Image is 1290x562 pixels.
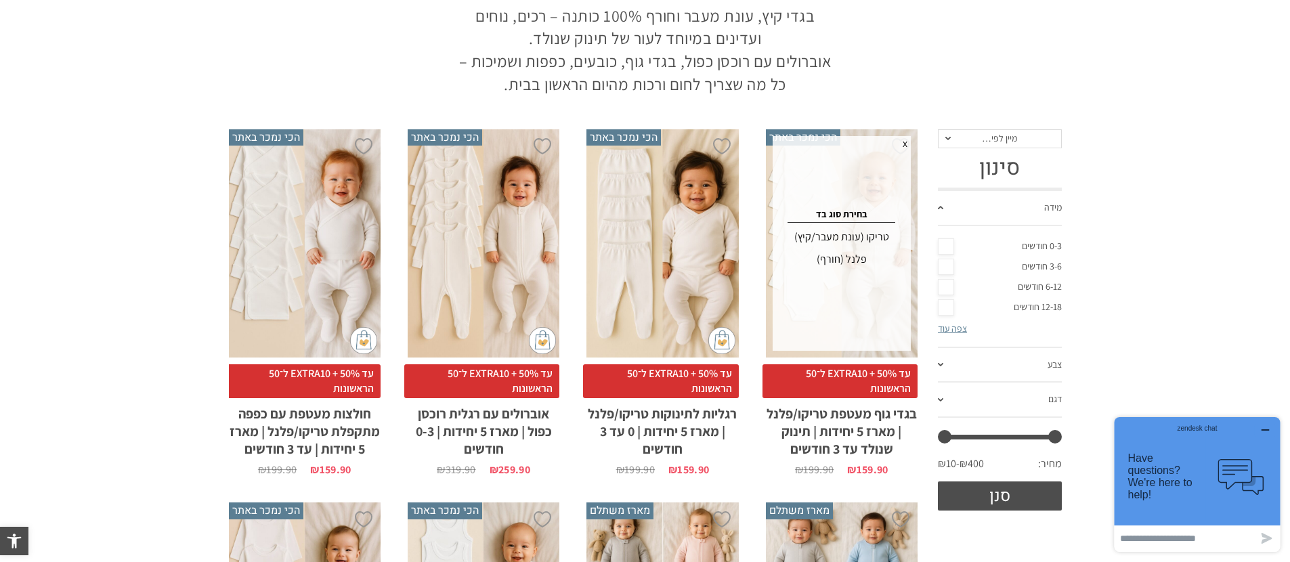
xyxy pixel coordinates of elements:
[350,327,377,354] img: cat-mini-atc.png
[229,129,381,475] a: הכי נמכר באתר חולצות מעטפת עם כפפה מתקפלת טריקו/פלנל | מארז 5 יחידות | עד 3 חודשים עד 50% + EXTRA...
[938,191,1062,226] a: מידה
[938,453,1062,481] div: מחיר: —
[938,348,1062,383] a: צבע
[229,129,303,146] span: הכי נמכר באתר
[404,364,559,399] span: עד 50% + EXTRA10 ל־50 הראשונות
[616,462,624,477] span: ₪
[938,383,1062,418] a: דגם
[583,364,738,399] span: עד 50% + EXTRA10 ל־50 הראשונות
[310,462,351,477] bdi: 159.90
[766,398,918,458] h2: בגדי גוף מעטפת טריקו/פלנל | מארז 5 יחידות | תינוק שנולד עד 3 חודשים
[938,257,1062,277] a: 3-6 חודשים
[708,327,735,354] img: cat-mini-atc.png
[586,129,661,146] span: הכי נמכר באתר
[668,462,709,477] bdi: 159.90
[766,129,840,146] span: הכי נמכר באתר
[1109,412,1285,557] iframe: Opens a widget where you can chat to one of our agents
[775,226,909,248] div: טריקו (עונת מעבר/קיץ)
[762,364,918,399] span: עד 50% + EXTRA10 ל־50 הראשונות
[586,502,653,519] span: מארז משתלם
[899,136,911,151] span: x
[938,277,1062,297] a: 6-12 חודשים
[408,129,559,475] a: הכי נמכר באתר אוברולים עם רגלית רוכסן כפול | מארז 5 יחידות | 0-3 חודשים עד 50% + EXTRA10 ל־50 הרא...
[490,462,498,477] span: ₪
[437,462,445,477] span: ₪
[310,462,319,477] span: ₪
[938,322,967,334] a: צפה עוד
[795,462,803,477] span: ₪
[795,462,834,477] bdi: 199.90
[766,129,918,475] a: הכי נמכר באתר בגדי גוף מעטפת טריקו/פלנל | מארז 5 יחידות | תינוק שנולד עד 3 חודשים x בחירת סוג בד ...
[437,462,475,477] bdi: 319.90
[408,129,482,146] span: הכי נמכר באתר
[258,462,266,477] span: ₪
[408,502,482,519] span: הכי נמכר באתר
[408,398,559,458] h2: אוברולים עם רגלית רוכסן כפול | מארז 5 יחידות | 0-3 חודשים
[229,398,381,458] h2: חולצות מעטפת עם כפפה מתקפלת טריקו/פלנל | מארז 5 יחידות | עד 3 חודשים
[938,297,1062,318] a: 12-18 חודשים
[529,327,556,354] img: cat-mini-atc.png
[847,462,856,477] span: ₪
[258,462,297,477] bdi: 199.90
[229,502,303,519] span: הכי נמכר באתר
[616,462,655,477] bdi: 199.90
[586,398,738,458] h2: רגליות לתינוקות טריקו/פלנל | מארז 5 יחידות | 0 עד 3 חודשים
[668,462,677,477] span: ₪
[938,481,1062,511] button: סנן
[452,5,838,95] p: בגדי קיץ, עונת מעבר וחורף 100% כותנה – רכים, נוחים ועדינים במיוחד לעור של תינוק שנולד. אוברולים ע...
[847,462,888,477] bdi: 159.90
[766,502,833,519] span: מארז משתלם
[225,364,381,399] span: עד 50% + EXTRA10 ל־50 הראשונות
[490,462,530,477] bdi: 259.90
[775,209,909,220] h4: בחירת סוג בד
[775,248,909,270] div: פלנל (חורף)
[938,236,1062,257] a: 0-3 חודשים
[938,456,960,471] span: ₪10
[982,132,1017,144] span: מיין לפי…
[960,456,984,471] span: ₪400
[586,129,738,475] a: הכי נמכר באתר רגליות לתינוקות טריקו/פלנל | מארז 5 יחידות | 0 עד 3 חודשים עד 50% + EXTRA10 ל־50 הר...
[938,155,1062,181] h3: סינון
